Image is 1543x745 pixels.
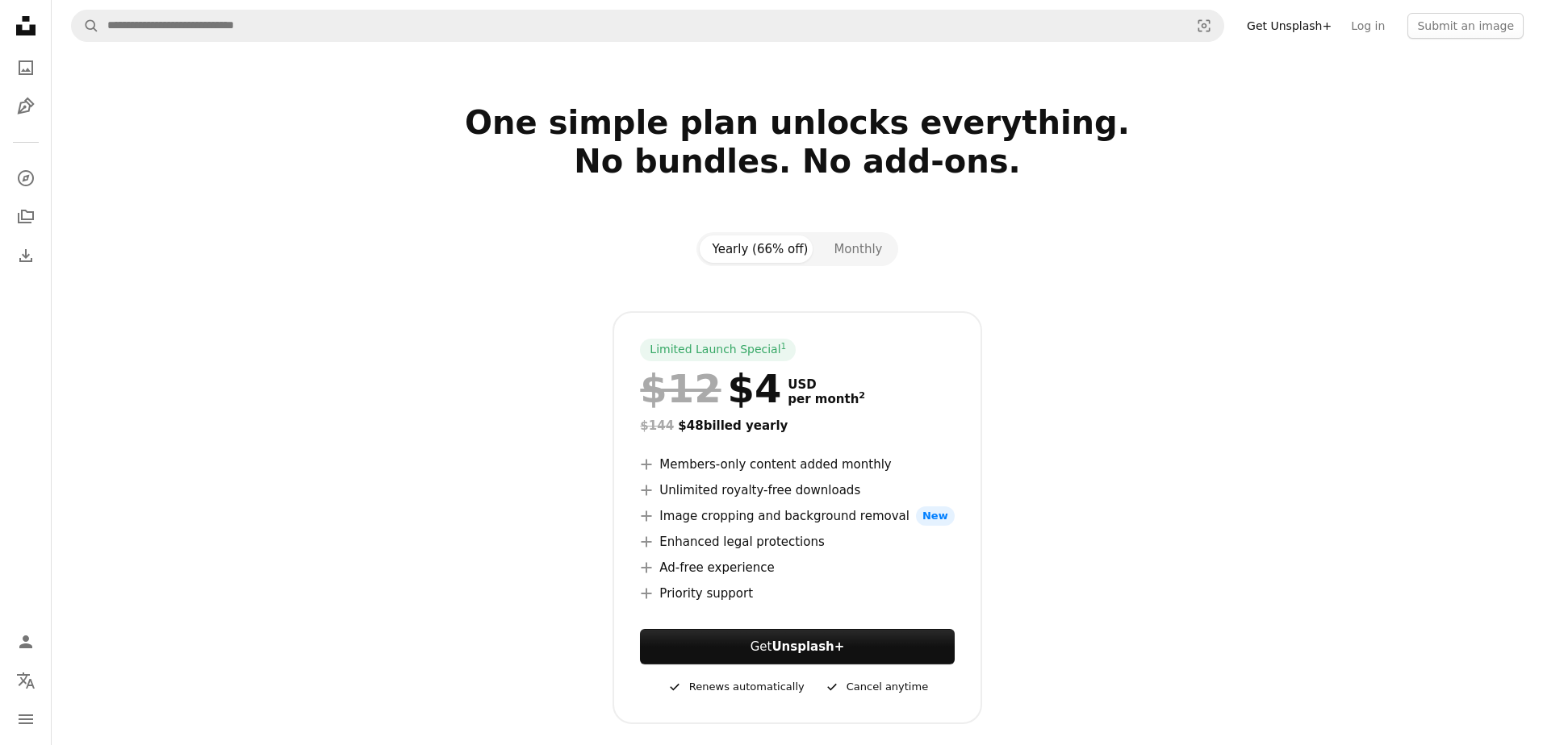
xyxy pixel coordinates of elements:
[640,558,954,577] li: Ad-free experience
[10,52,42,84] a: Photos
[824,677,928,697] div: Cancel anytime
[10,162,42,194] a: Explore
[1341,13,1395,39] a: Log in
[10,664,42,697] button: Language
[10,201,42,233] a: Collections
[10,703,42,735] button: Menu
[640,481,954,500] li: Unlimited royalty-free downloads
[1237,13,1341,39] a: Get Unsplash+
[71,10,1224,42] form: Find visuals sitewide
[640,629,954,664] button: GetUnsplash+
[72,10,99,41] button: Search Unsplash
[640,584,954,603] li: Priority support
[788,392,865,406] span: per month
[667,677,805,697] div: Renews automatically
[640,368,721,410] span: $12
[821,235,895,263] button: Monthly
[640,532,954,551] li: Enhanced legal protections
[788,377,865,392] span: USD
[771,639,844,654] strong: Unsplash+
[274,103,1320,219] h2: One simple plan unlocks everything. No bundles. No add-ons.
[1185,10,1223,41] button: Visual search
[916,506,955,526] span: New
[10,239,42,272] a: Download History
[700,235,822,263] button: Yearly (66% off)
[10,626,42,658] a: Log in / Sign up
[778,342,790,358] a: 1
[640,416,954,435] div: $48 billed yearly
[781,341,787,351] sup: 1
[855,392,868,406] a: 2
[10,90,42,123] a: Illustrations
[859,390,865,401] sup: 2
[640,368,781,410] div: $4
[640,455,954,474] li: Members-only content added monthly
[1407,13,1524,39] button: Submit an image
[640,418,674,433] span: $144
[10,10,42,45] a: Home — Unsplash
[640,506,954,526] li: Image cropping and background removal
[640,339,796,361] div: Limited Launch Special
